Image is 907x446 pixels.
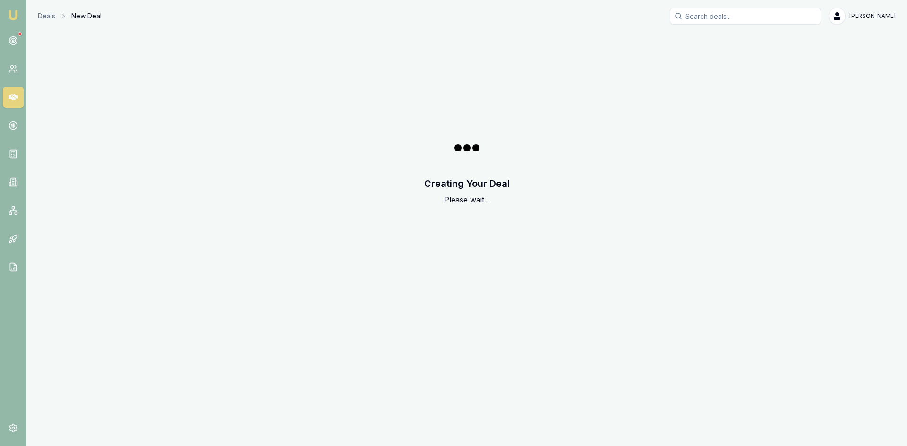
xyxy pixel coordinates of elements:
[8,9,19,21] img: emu-icon-u.png
[38,11,55,21] a: Deals
[38,11,102,21] nav: breadcrumb
[670,8,821,25] input: Search deals
[71,11,102,21] span: New Deal
[424,177,510,190] h2: Creating Your Deal
[424,194,510,205] p: Please wait...
[849,12,896,20] span: [PERSON_NAME]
